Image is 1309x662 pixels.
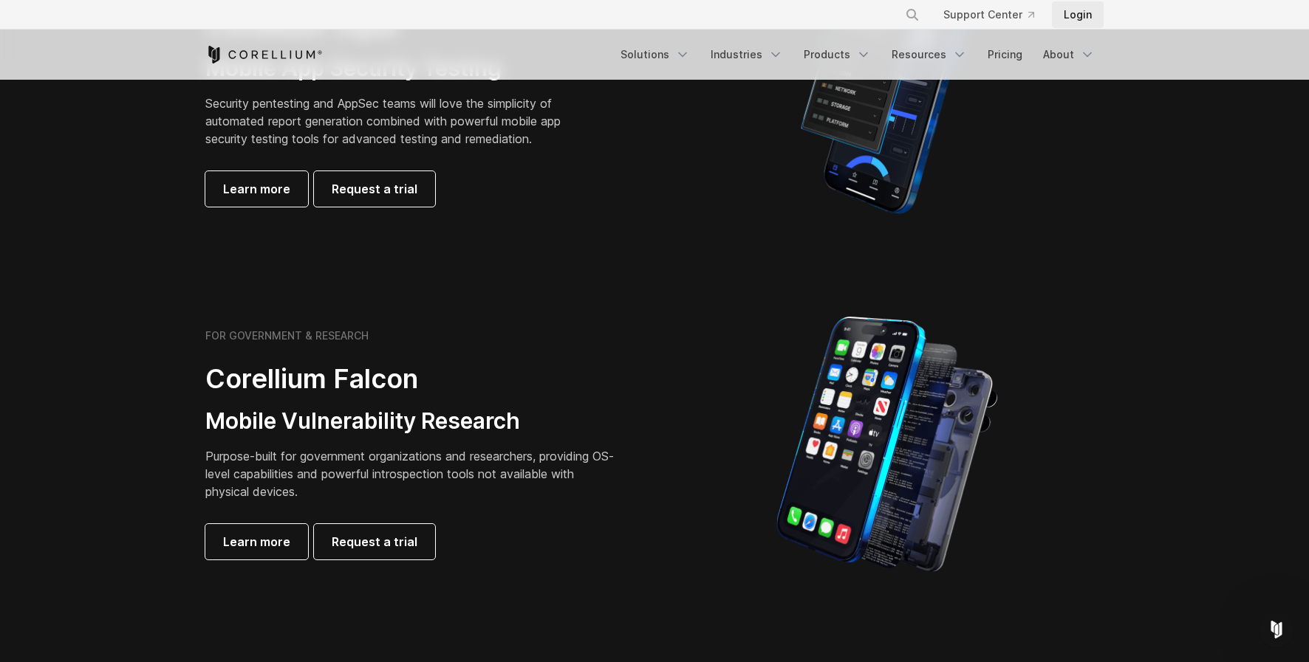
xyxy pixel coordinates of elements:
[1034,41,1104,68] a: About
[1259,612,1294,647] iframe: Intercom live chat
[702,41,792,68] a: Industries
[887,1,1104,28] div: Navigation Menu
[1052,1,1104,28] a: Login
[883,41,976,68] a: Resources
[332,533,417,551] span: Request a trial
[899,1,926,28] button: Search
[205,94,584,148] p: Security pentesting and AppSec teams will love the simplicity of automated report generation comb...
[795,41,880,68] a: Products
[612,41,1104,68] div: Navigation Menu
[776,315,998,573] img: iPhone model separated into the mechanics used to build the physical device.
[932,1,1046,28] a: Support Center
[612,41,699,68] a: Solutions
[205,171,308,207] a: Learn more
[332,180,417,198] span: Request a trial
[205,329,369,342] h6: FOR GOVERNMENT & RESEARCH
[205,362,619,396] h2: Corellium Falcon
[223,533,290,551] span: Learn more
[314,171,435,207] a: Request a trial
[205,407,619,435] h3: Mobile Vulnerability Research
[205,524,308,559] a: Learn more
[979,41,1031,68] a: Pricing
[223,180,290,198] span: Learn more
[205,46,323,63] a: Corellium Home
[314,524,435,559] a: Request a trial
[205,447,619,500] p: Purpose-built for government organizations and researchers, providing OS-level capabilities and p...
